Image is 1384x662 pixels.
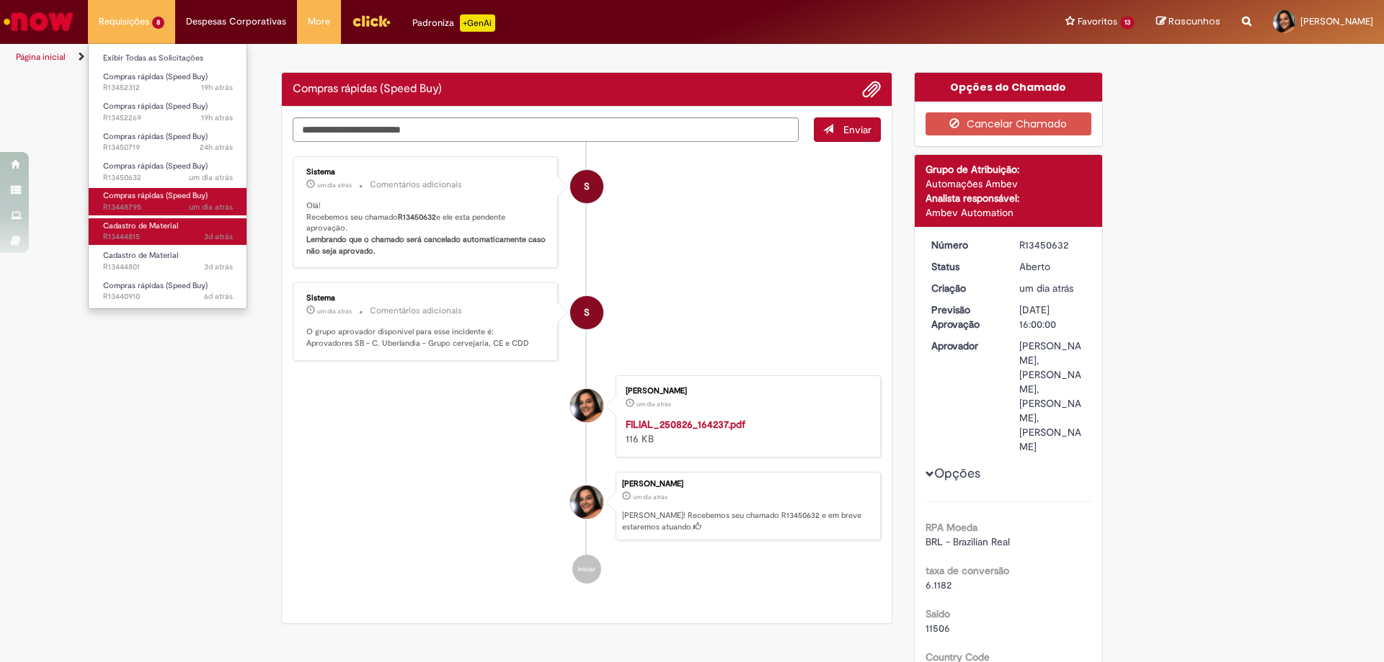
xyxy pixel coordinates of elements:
[103,142,233,153] span: R13450719
[622,510,873,532] p: [PERSON_NAME]! Recebemos seu chamado R13450632 e em breve estaremos atuando.
[636,400,671,408] span: um dia atrás
[293,83,442,96] h2: Compras rápidas (Speed Buy) Histórico de tíquete
[814,117,881,142] button: Enviar
[926,112,1092,135] button: Cancelar Chamado
[926,564,1009,577] b: taxa de conversão
[103,172,233,184] span: R13450632
[103,101,208,112] span: Compras rápidas (Speed Buy)
[306,168,546,176] div: Sistema
[926,191,1092,205] div: Analista responsável:
[921,281,1009,295] dt: Criação
[1156,15,1220,29] a: Rascunhos
[1120,17,1135,29] span: 13
[862,80,881,99] button: Adicionar anexos
[293,117,799,142] textarea: Digite sua mensagem aqui...
[926,521,977,534] b: RPA Moeda
[103,231,233,243] span: R13444815
[926,607,950,620] b: Saldo
[306,200,546,257] p: Olá! Recebemos seu chamado e ele esta pendente aprovação.
[103,112,233,124] span: R13452269
[103,161,208,171] span: Compras rápidas (Speed Buy)
[460,14,495,32] p: +GenAi
[89,218,247,245] a: Aberto R13444815 : Cadastro de Material
[103,220,178,231] span: Cadastro de Material
[1019,303,1086,331] div: [DATE] 16:00:00
[843,123,871,136] span: Enviar
[308,14,330,29] span: More
[1078,14,1117,29] span: Favoritos
[626,417,866,446] div: 116 KB
[317,307,352,316] time: 27/08/2025 07:44:53
[398,212,436,223] b: R13450632
[921,339,1009,353] dt: Aprovador
[926,176,1092,191] div: Automações Ambev
[926,622,950,635] span: 11506
[306,234,548,256] b: Lembrando que o chamado será cancelado automaticamente caso não seja aprovado.
[633,493,667,501] time: 27/08/2025 07:44:45
[926,535,1010,548] span: BRL - Brazilian Real
[152,17,164,29] span: 8
[89,50,247,66] a: Exibir Todas as Solicitações
[201,112,233,123] time: 27/08/2025 12:45:51
[103,250,178,261] span: Cadastro de Material
[89,188,247,215] a: Aberto R13448795 : Compras rápidas (Speed Buy)
[370,179,462,191] small: Comentários adicionais
[189,172,233,183] span: um dia atrás
[926,578,951,591] span: 6.1182
[204,291,233,302] time: 22/08/2025 16:46:23
[89,129,247,156] a: Aberto R13450719 : Compras rápidas (Speed Buy)
[89,158,247,185] a: Aberto R13450632 : Compras rápidas (Speed Buy)
[352,10,391,32] img: click_logo_yellow_360x200.png
[186,14,286,29] span: Despesas Corporativas
[1,7,76,36] img: ServiceNow
[103,131,208,142] span: Compras rápidas (Speed Buy)
[317,181,352,189] time: 27/08/2025 07:44:57
[412,14,495,32] div: Padroniza
[103,190,208,201] span: Compras rápidas (Speed Buy)
[89,69,247,96] a: Aberto R13452312 : Compras rápidas (Speed Buy)
[103,261,233,273] span: R13444801
[103,71,208,82] span: Compras rápidas (Speed Buy)
[1300,15,1373,27] span: [PERSON_NAME]
[293,472,881,541] li: Ariane Piccolo Gussi
[200,142,233,153] time: 27/08/2025 08:25:27
[306,326,546,349] p: O grupo aprovador disponível para esse incidente é: Aprovadores SB - C. Uberlandia - Grupo cervej...
[103,202,233,213] span: R13448795
[1019,259,1086,274] div: Aberto
[636,400,671,408] time: 27/08/2025 07:44:35
[370,305,462,317] small: Comentários adicionais
[200,142,233,153] span: 24h atrás
[89,248,247,274] a: Aberto R13444801 : Cadastro de Material
[926,205,1092,220] div: Ambev Automation
[1019,282,1073,295] time: 27/08/2025 07:44:45
[570,389,603,422] div: Ariane Piccolo Gussi
[1019,281,1086,295] div: 27/08/2025 07:44:45
[89,99,247,125] a: Aberto R13452269 : Compras rápidas (Speed Buy)
[626,418,745,431] a: FILIAL_250826_164237.pdf
[88,43,247,309] ul: Requisições
[921,238,1009,252] dt: Número
[570,296,603,329] div: System
[201,82,233,93] span: 19h atrás
[921,303,1009,331] dt: Previsão Aprovação
[570,486,603,519] div: Ariane Piccolo Gussi
[584,169,590,204] span: S
[1019,339,1086,454] div: [PERSON_NAME], [PERSON_NAME], [PERSON_NAME], [PERSON_NAME]
[915,73,1103,102] div: Opções do Chamado
[926,162,1092,176] div: Grupo de Atribuição:
[317,181,352,189] span: um dia atrás
[570,170,603,203] div: System
[622,480,873,488] div: [PERSON_NAME]
[201,112,233,123] span: 19h atrás
[584,295,590,330] span: S
[11,44,912,71] ul: Trilhas de página
[189,202,233,213] span: um dia atrás
[204,231,233,242] span: 3d atrás
[99,14,149,29] span: Requisições
[921,259,1009,274] dt: Status
[1019,282,1073,295] span: um dia atrás
[204,261,233,272] span: 3d atrás
[103,280,208,291] span: Compras rápidas (Speed Buy)
[633,493,667,501] span: um dia atrás
[1168,14,1220,28] span: Rascunhos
